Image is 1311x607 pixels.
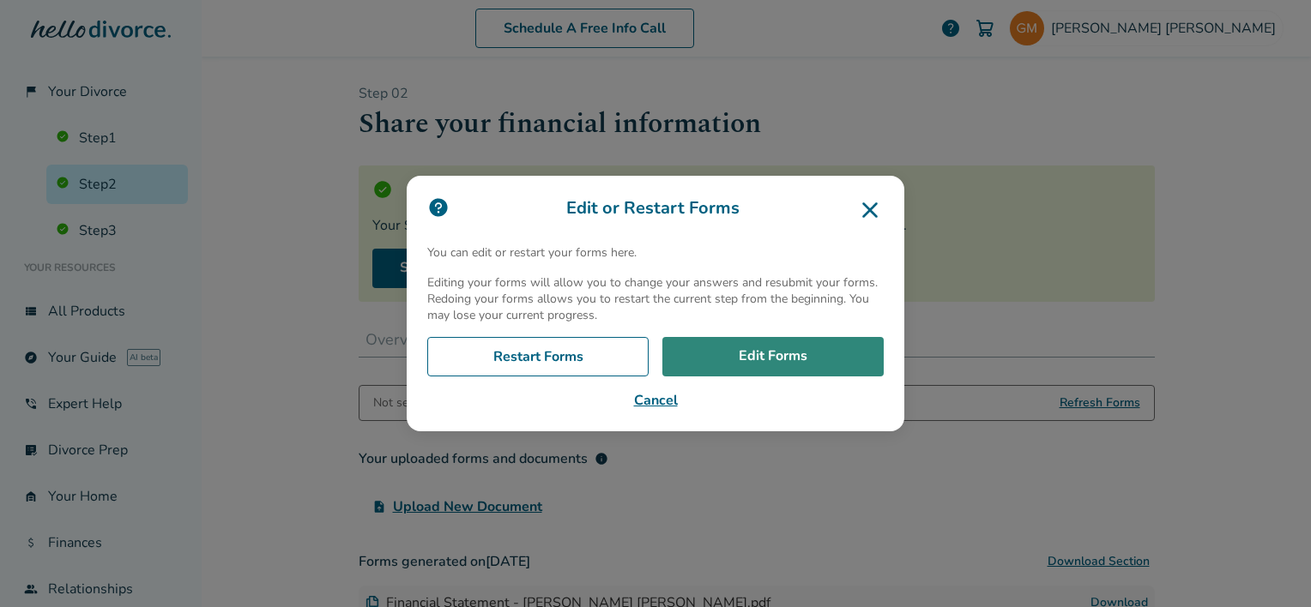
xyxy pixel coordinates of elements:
[427,196,884,224] h3: Edit or Restart Forms
[662,337,884,376] a: Edit Forms
[1225,525,1311,607] iframe: Chat Widget
[427,390,884,411] button: Cancel
[427,337,649,376] a: Restart Forms
[427,274,884,323] p: Editing your forms will allow you to change your answers and resubmit your forms. Redoing your fo...
[427,196,450,219] img: icon
[427,244,884,261] p: You can edit or restart your forms here.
